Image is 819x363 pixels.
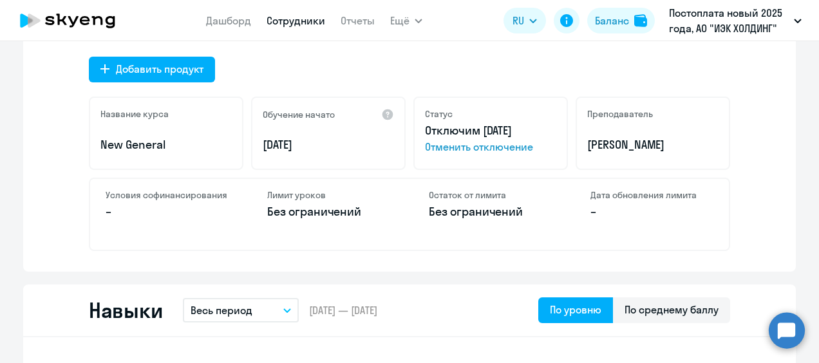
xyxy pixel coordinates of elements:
h5: Название курса [100,108,169,120]
button: Добавить продукт [89,57,215,82]
p: Без ограничений [429,203,552,220]
p: – [106,203,229,220]
h4: Лимит уроков [267,189,390,201]
p: New General [100,136,232,153]
button: Весь период [183,298,299,322]
p: – [590,203,713,220]
a: Сотрудники [267,14,325,27]
p: Весь период [191,302,252,318]
a: Отчеты [341,14,375,27]
button: RU [504,8,546,33]
span: Ещё [390,13,409,28]
button: Постоплата новый 2025 года, АО "ИЭК ХОЛДИНГ" [663,5,808,36]
h5: Преподаватель [587,108,653,120]
h2: Навыки [89,297,162,323]
p: [PERSON_NAME] [587,136,719,153]
p: Без ограничений [267,203,390,220]
h4: Остаток от лимита [429,189,552,201]
a: Дашборд [206,14,251,27]
div: Баланс [595,13,629,28]
div: По уровню [550,302,601,317]
span: RU [513,13,524,28]
button: Балансbalance [587,8,655,33]
span: [DATE] — [DATE] [309,303,377,317]
h4: Дата обновления лимита [590,189,713,201]
p: Постоплата новый 2025 года, АО "ИЭК ХОЛДИНГ" [669,5,789,36]
h4: Условия софинансирования [106,189,229,201]
h5: Статус [425,108,453,120]
img: balance [634,14,647,27]
div: Добавить продукт [116,61,203,77]
div: По среднему баллу [625,302,719,317]
span: Отключим [DATE] [425,123,512,138]
button: Ещё [390,8,422,33]
span: Отменить отключение [425,139,556,154]
h5: Обучение начато [263,109,335,120]
p: [DATE] [263,136,394,153]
